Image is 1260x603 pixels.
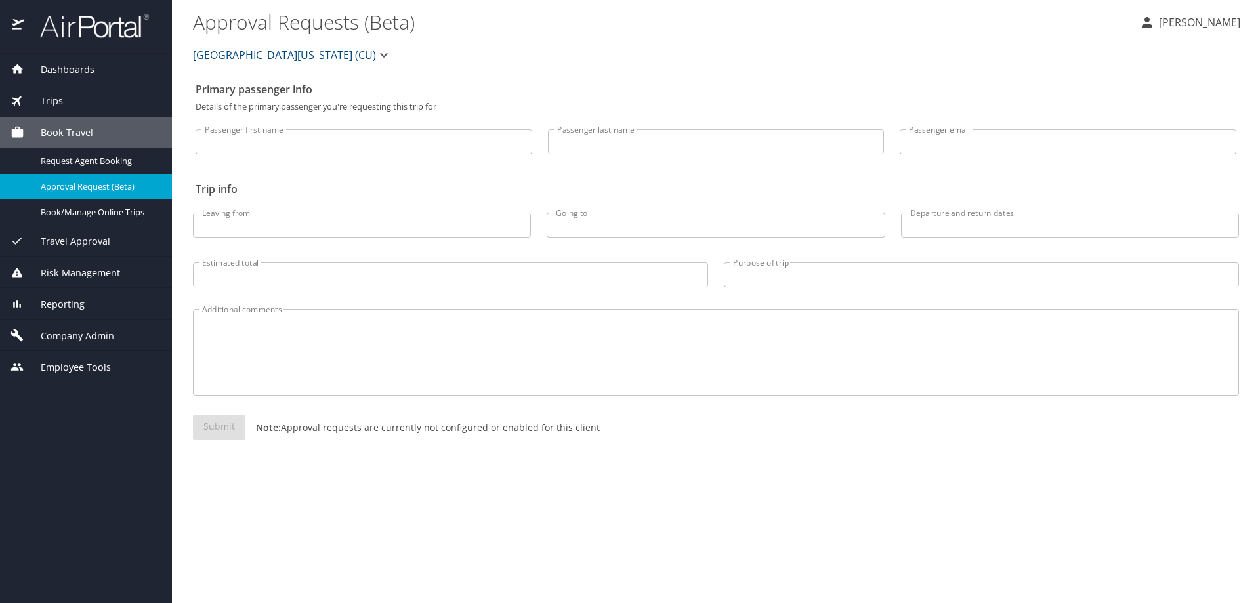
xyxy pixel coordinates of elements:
[24,62,94,77] span: Dashboards
[196,102,1236,111] p: Details of the primary passenger you're requesting this trip for
[193,1,1129,42] h1: Approval Requests (Beta)
[24,360,111,375] span: Employee Tools
[196,79,1236,100] h2: Primary passenger info
[41,155,156,167] span: Request Agent Booking
[24,125,93,140] span: Book Travel
[41,206,156,218] span: Book/Manage Online Trips
[245,421,600,434] p: Approval requests are currently not configured or enabled for this client
[24,266,120,280] span: Risk Management
[256,421,281,434] strong: Note:
[24,234,110,249] span: Travel Approval
[1155,14,1240,30] p: [PERSON_NAME]
[188,42,397,68] button: [GEOGRAPHIC_DATA][US_STATE] (CU)
[1134,10,1246,34] button: [PERSON_NAME]
[24,94,63,108] span: Trips
[24,297,85,312] span: Reporting
[41,180,156,193] span: Approval Request (Beta)
[193,46,376,64] span: [GEOGRAPHIC_DATA][US_STATE] (CU)
[24,329,114,343] span: Company Admin
[12,13,26,39] img: icon-airportal.png
[196,178,1236,199] h2: Trip info
[26,13,149,39] img: airportal-logo.png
